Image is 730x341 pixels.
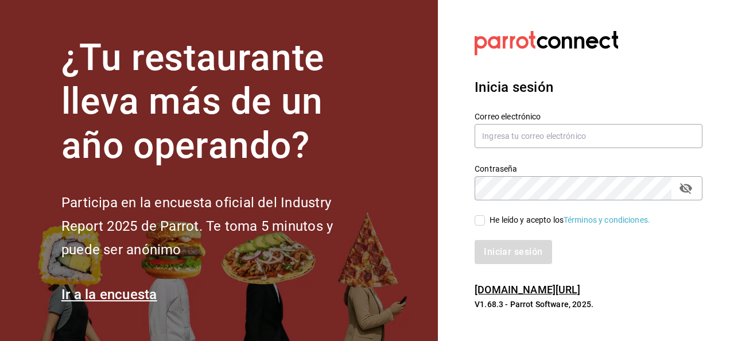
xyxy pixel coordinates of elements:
[475,77,702,98] h3: Inicia sesión
[475,299,702,310] p: V1.68.3 - Parrot Software, 2025.
[475,284,580,296] a: [DOMAIN_NAME][URL]
[475,112,702,120] label: Correo electrónico
[475,124,702,148] input: Ingresa tu correo electrónico
[61,191,371,261] h2: Participa en la encuesta oficial del Industry Report 2025 de Parrot. Te toma 5 minutos y puede se...
[475,164,702,172] label: Contraseña
[564,215,650,224] a: Términos y condiciones.
[61,36,371,168] h1: ¿Tu restaurante lleva más de un año operando?
[61,286,157,303] a: Ir a la encuesta
[490,214,650,226] div: He leído y acepto los
[676,179,696,198] button: passwordField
